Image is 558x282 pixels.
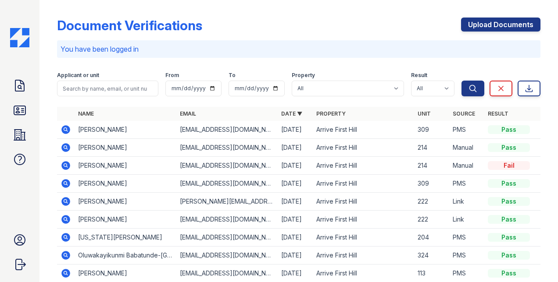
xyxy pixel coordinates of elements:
[176,247,278,264] td: [EMAIL_ADDRESS][DOMAIN_NAME]
[461,18,540,32] a: Upload Documents
[449,139,484,157] td: Manual
[313,229,414,247] td: Arrive First Hill
[176,229,278,247] td: [EMAIL_ADDRESS][DOMAIN_NAME]
[75,157,176,175] td: [PERSON_NAME]
[313,193,414,211] td: Arrive First Hill
[488,269,530,278] div: Pass
[414,139,449,157] td: 214
[78,110,94,117] a: Name
[176,175,278,193] td: [EMAIL_ADDRESS][DOMAIN_NAME]
[449,175,484,193] td: PMS
[313,157,414,175] td: Arrive First Hill
[414,121,449,139] td: 309
[449,193,484,211] td: Link
[313,121,414,139] td: Arrive First Hill
[176,121,278,139] td: [EMAIL_ADDRESS][DOMAIN_NAME]
[278,121,313,139] td: [DATE]
[449,229,484,247] td: PMS
[414,157,449,175] td: 214
[488,161,530,170] div: Fail
[313,211,414,229] td: Arrive First Hill
[57,81,158,96] input: Search by name, email, or unit number
[313,247,414,264] td: Arrive First Hill
[278,175,313,193] td: [DATE]
[75,193,176,211] td: [PERSON_NAME]
[292,72,315,79] label: Property
[10,28,29,47] img: CE_Icon_Blue-c292c112584629df590d857e76928e9f676e5b41ef8f769ba2f05ee15b207248.png
[418,110,431,117] a: Unit
[488,125,530,134] div: Pass
[488,197,530,206] div: Pass
[57,72,99,79] label: Applicant or unit
[449,211,484,229] td: Link
[278,247,313,264] td: [DATE]
[453,110,475,117] a: Source
[229,72,236,79] label: To
[488,143,530,152] div: Pass
[488,215,530,224] div: Pass
[449,247,484,264] td: PMS
[449,157,484,175] td: Manual
[313,175,414,193] td: Arrive First Hill
[414,229,449,247] td: 204
[75,121,176,139] td: [PERSON_NAME]
[75,247,176,264] td: Oluwakayikunmi Babatunde-[GEOGRAPHIC_DATA]
[61,44,537,54] p: You have been logged in
[278,139,313,157] td: [DATE]
[316,110,346,117] a: Property
[281,110,302,117] a: Date ▼
[176,157,278,175] td: [EMAIL_ADDRESS][DOMAIN_NAME]
[278,229,313,247] td: [DATE]
[488,179,530,188] div: Pass
[278,211,313,229] td: [DATE]
[75,211,176,229] td: [PERSON_NAME]
[165,72,179,79] label: From
[75,139,176,157] td: [PERSON_NAME]
[414,193,449,211] td: 222
[176,193,278,211] td: [PERSON_NAME][EMAIL_ADDRESS][DOMAIN_NAME]
[488,110,508,117] a: Result
[278,157,313,175] td: [DATE]
[449,121,484,139] td: PMS
[488,251,530,260] div: Pass
[414,175,449,193] td: 309
[57,18,202,33] div: Document Verifications
[414,247,449,264] td: 324
[176,211,278,229] td: [EMAIL_ADDRESS][DOMAIN_NAME]
[75,175,176,193] td: [PERSON_NAME]
[313,139,414,157] td: Arrive First Hill
[75,229,176,247] td: [US_STATE][PERSON_NAME]
[176,139,278,157] td: [EMAIL_ADDRESS][DOMAIN_NAME]
[488,233,530,242] div: Pass
[414,211,449,229] td: 222
[411,72,427,79] label: Result
[278,193,313,211] td: [DATE]
[180,110,196,117] a: Email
